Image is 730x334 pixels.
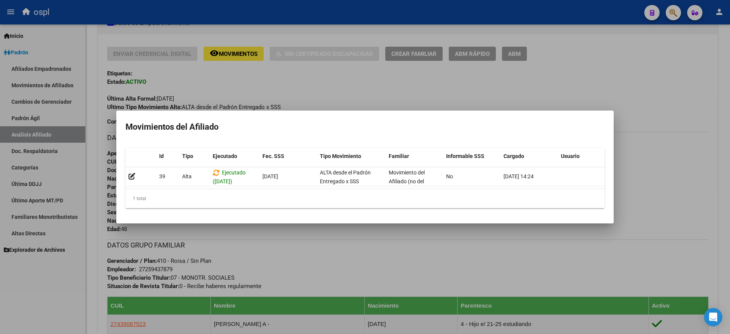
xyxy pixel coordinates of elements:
span: Tipo Movimiento [320,153,361,159]
span: Usuario [561,153,580,159]
span: Familiar [389,153,409,159]
span: Cargado [504,153,524,159]
span: Fec. SSS [262,153,284,159]
div: 1 total [125,189,605,208]
h2: Movimientos del Afiliado [125,120,605,134]
span: ALTA desde el Padrón Entregado x SSS [320,169,371,184]
span: [DATE] 14:24 [504,173,534,179]
span: Informable SSS [446,153,484,159]
span: Alta [182,173,192,179]
datatable-header-cell: Tipo Movimiento [317,148,386,165]
span: [DATE] [262,173,278,179]
span: Tipo [182,153,193,159]
datatable-header-cell: Tipo [179,148,210,165]
span: Ejecutado ([DATE]) [213,169,246,184]
div: Open Intercom Messenger [704,308,722,326]
datatable-header-cell: Usuario [558,148,615,165]
datatable-header-cell: Fec. SSS [259,148,317,165]
span: Ejecutado [213,153,237,159]
datatable-header-cell: Informable SSS [443,148,500,165]
span: 39 [159,173,165,179]
datatable-header-cell: Cargado [500,148,558,165]
datatable-header-cell: Ejecutado [210,148,259,165]
span: No [446,173,453,179]
datatable-header-cell: Id [156,148,179,165]
span: Movimiento del Afiliado (no del grupo) [389,169,425,193]
span: Id [159,153,164,159]
datatable-header-cell: Familiar [386,148,443,165]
